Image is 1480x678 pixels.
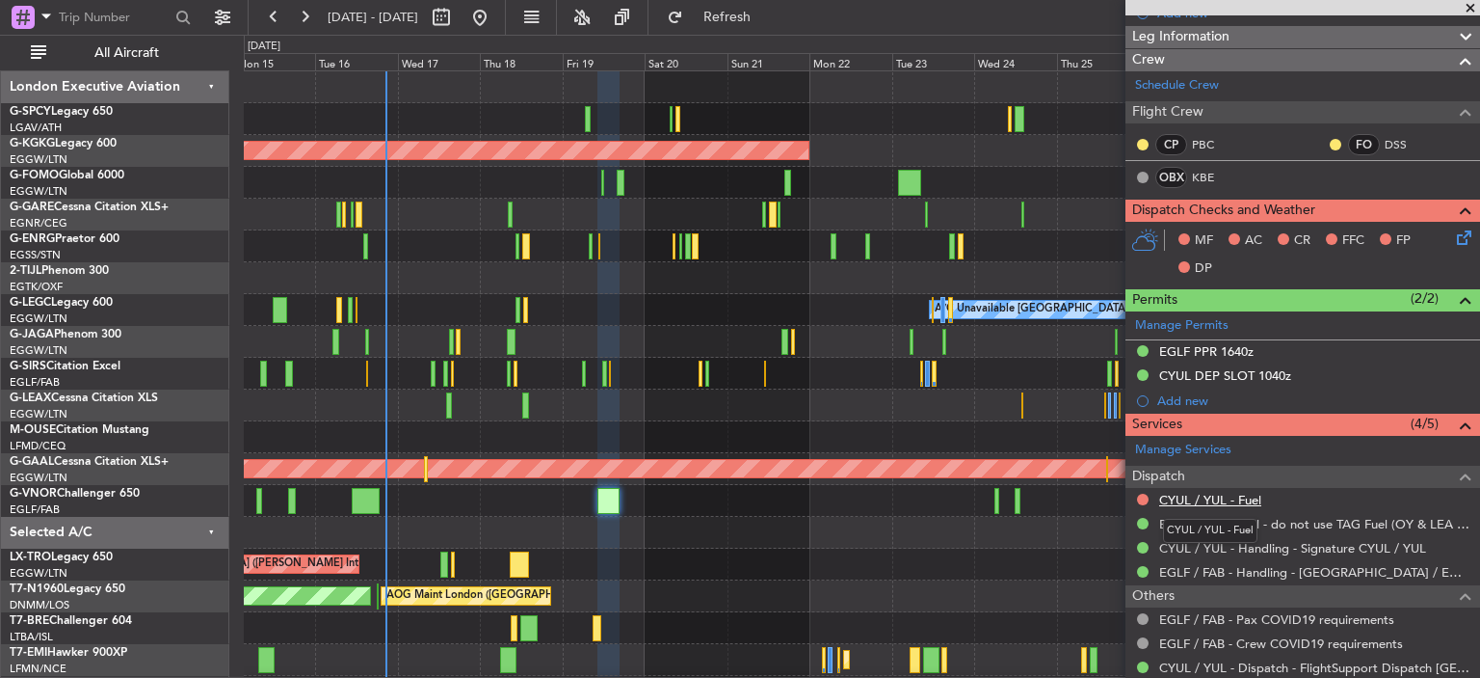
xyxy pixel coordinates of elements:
a: EGSS/STN [10,248,61,262]
a: EGGW/LTN [10,184,67,199]
a: G-ENRGPraetor 600 [10,233,119,245]
div: A/C Unavailable [GEOGRAPHIC_DATA] ([GEOGRAPHIC_DATA]) [935,295,1248,324]
a: EGLF / FAB - Crew COVID19 requirements [1159,636,1403,652]
span: Flight Crew [1132,101,1203,123]
span: T7-BRE [10,615,49,627]
span: Dispatch [1132,466,1185,488]
a: T7-EMIHawker 900XP [10,647,127,659]
a: EGGW/LTN [10,152,67,167]
span: MF [1195,231,1213,251]
span: DP [1195,259,1212,279]
a: T7-BREChallenger 604 [10,615,132,627]
a: EGNR/CEG [10,216,67,231]
span: All Aircraft [50,46,203,60]
a: G-SPCYLegacy 650 [10,106,113,118]
button: All Aircraft [21,38,209,68]
span: Dispatch Checks and Weather [1132,200,1315,222]
div: Wed 24 [974,53,1057,70]
a: G-SIRSCitation Excel [10,361,120,372]
a: KBE [1192,169,1235,186]
span: AC [1245,231,1262,251]
a: EGGW/LTN [10,312,67,326]
div: Thu 25 [1057,53,1140,70]
span: Services [1132,414,1182,436]
a: T7-N1960Legacy 650 [10,583,125,595]
a: G-LEAXCessna Citation XLS [10,393,158,404]
a: G-GAALCessna Citation XLS+ [10,456,169,468]
a: G-VNORChallenger 650 [10,488,140,500]
div: Tue 16 [315,53,398,70]
a: Manage Permits [1135,316,1229,336]
div: [DATE] [248,39,280,55]
div: Mon 22 [809,53,892,70]
span: Leg Information [1132,26,1229,48]
span: 2-TIJL [10,265,41,277]
div: Add new [1157,393,1470,409]
a: LFMD/CEQ [10,439,66,453]
div: CYUL / YUL - Fuel [1163,519,1257,543]
a: EGLF / FAB - Pax COVID19 requirements [1159,611,1394,628]
div: Sat 20 [645,53,727,70]
a: Schedule Crew [1135,76,1219,95]
a: G-KGKGLegacy 600 [10,138,117,149]
a: EGLF / FAB - Fuel - do not use TAG Fuel (OY & LEA only) EGLF / FAB [1159,516,1470,532]
a: EGGW/LTN [10,566,67,581]
div: CP [1155,134,1187,155]
a: CYUL / YUL - Dispatch - FlightSupport Dispatch [GEOGRAPHIC_DATA] [1159,660,1470,676]
span: G-SIRS [10,361,46,372]
span: M-OUSE [10,424,56,436]
a: LTBA/ISL [10,630,53,644]
input: Trip Number [59,3,170,32]
span: G-VNOR [10,488,57,500]
span: T7-EMI [10,647,47,659]
a: DSS [1385,136,1428,153]
span: FP [1396,231,1411,251]
div: Tue 23 [892,53,975,70]
a: M-OUSECitation Mustang [10,424,149,436]
span: G-KGKG [10,138,55,149]
div: Fri 19 [563,53,646,70]
div: CYUL DEP SLOT 1040z [1159,367,1291,384]
a: EGGW/LTN [10,343,67,358]
div: Sun 21 [727,53,810,70]
span: G-GAAL [10,456,54,468]
a: G-GARECessna Citation XLS+ [10,202,169,213]
a: EGGW/LTN [10,471,67,485]
span: G-SPCY [10,106,51,118]
a: EGTK/OXF [10,280,63,294]
span: Refresh [687,11,768,24]
div: OBX [1155,167,1187,188]
span: G-JAGA [10,329,54,340]
a: DNMM/LOS [10,598,69,612]
a: EGLF/FAB [10,502,60,517]
span: Others [1132,585,1175,608]
span: G-LEAX [10,393,51,404]
span: Crew [1132,49,1165,71]
span: T7-N1960 [10,583,64,595]
a: LFMN/NCE [10,662,66,676]
a: EGLF / FAB - Handling - [GEOGRAPHIC_DATA] / EGLF / FAB [1159,564,1470,581]
div: Mon 15 [233,53,316,70]
a: G-FOMOGlobal 6000 [10,170,124,181]
a: EGLF/FAB [10,375,60,390]
div: Planned Maint [GEOGRAPHIC_DATA] [849,645,1033,674]
a: CYUL / YUL - Handling - Signature CYUL / YUL [1159,540,1426,556]
span: G-LEGC [10,297,51,309]
button: Refresh [658,2,774,33]
a: EGGW/LTN [10,407,67,421]
a: PBC [1192,136,1235,153]
span: FFC [1342,231,1364,251]
span: [DATE] - [DATE] [328,9,418,26]
a: Manage Services [1135,441,1231,460]
span: G-GARE [10,202,54,213]
div: FO [1348,134,1380,155]
span: (2/2) [1411,288,1439,309]
div: Thu 18 [480,53,563,70]
span: G-FOMO [10,170,59,181]
span: Permits [1132,289,1177,312]
a: G-LEGCLegacy 600 [10,297,113,309]
a: CYUL / YUL - Fuel [1159,492,1261,508]
span: (4/5) [1411,414,1439,434]
a: LX-TROLegacy 650 [10,552,113,563]
a: G-JAGAPhenom 300 [10,329,121,340]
